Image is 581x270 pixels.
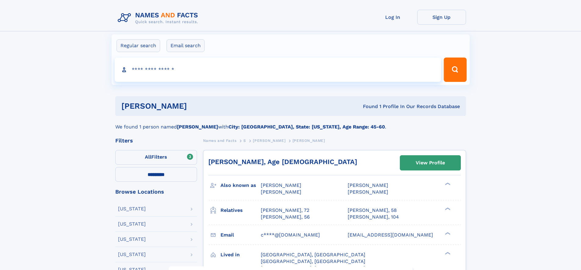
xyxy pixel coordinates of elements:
[261,214,310,220] a: [PERSON_NAME], 56
[115,116,466,131] div: We found 1 person named with .
[292,139,325,143] span: [PERSON_NAME]
[145,154,151,160] span: All
[228,124,385,130] b: City: [GEOGRAPHIC_DATA], State: [US_STATE], Age Range: 45-60
[243,139,246,143] span: S
[167,39,205,52] label: Email search
[221,180,261,191] h3: Also known as
[221,230,261,240] h3: Email
[115,189,197,195] div: Browse Locations
[400,156,461,170] a: View Profile
[348,232,433,238] span: [EMAIL_ADDRESS][DOMAIN_NAME]
[261,182,301,188] span: [PERSON_NAME]
[115,58,441,82] input: search input
[443,251,451,255] div: ❯
[208,158,357,166] a: [PERSON_NAME], Age [DEMOGRAPHIC_DATA]
[118,237,146,242] div: [US_STATE]
[177,124,218,130] b: [PERSON_NAME]
[118,206,146,211] div: [US_STATE]
[443,182,451,186] div: ❯
[203,137,237,144] a: Names and Facts
[368,10,417,25] a: Log In
[253,139,285,143] span: [PERSON_NAME]
[115,10,203,26] img: Logo Names and Facts
[261,258,365,264] span: [GEOGRAPHIC_DATA], [GEOGRAPHIC_DATA]
[443,207,451,211] div: ❯
[243,137,246,144] a: S
[416,156,445,170] div: View Profile
[117,39,160,52] label: Regular search
[253,137,285,144] a: [PERSON_NAME]
[348,207,397,214] a: [PERSON_NAME], 58
[348,182,388,188] span: [PERSON_NAME]
[221,250,261,260] h3: Lived in
[261,252,365,258] span: [GEOGRAPHIC_DATA], [GEOGRAPHIC_DATA]
[221,205,261,216] h3: Relatives
[275,103,460,110] div: Found 1 Profile In Our Records Database
[118,252,146,257] div: [US_STATE]
[121,102,275,110] h1: [PERSON_NAME]
[348,189,388,195] span: [PERSON_NAME]
[261,189,301,195] span: [PERSON_NAME]
[115,138,197,143] div: Filters
[115,150,197,165] label: Filters
[417,10,466,25] a: Sign Up
[118,222,146,226] div: [US_STATE]
[444,58,466,82] button: Search Button
[443,231,451,235] div: ❯
[348,214,399,220] a: [PERSON_NAME], 104
[261,207,309,214] a: [PERSON_NAME], 72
